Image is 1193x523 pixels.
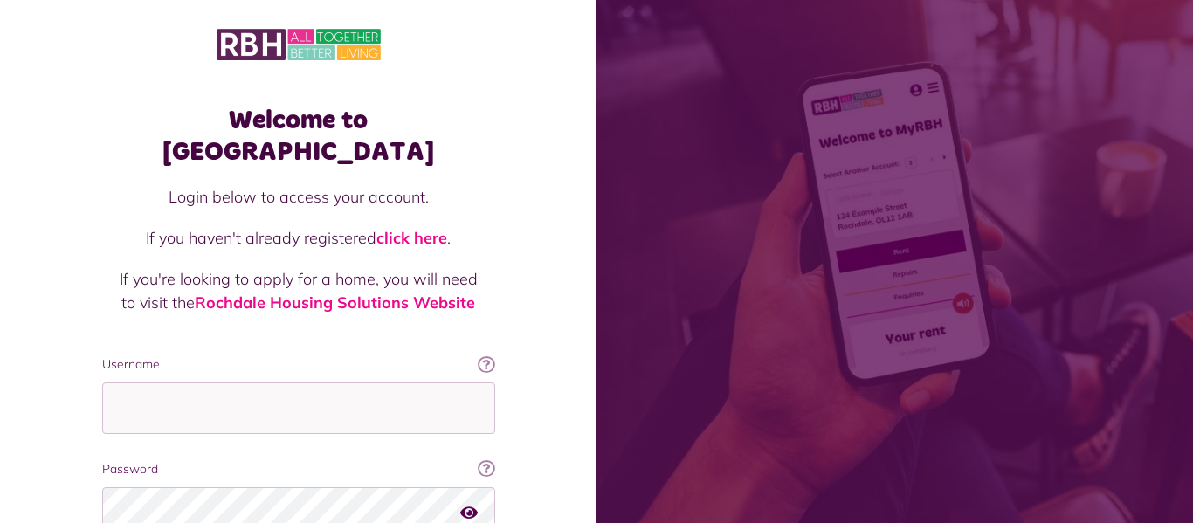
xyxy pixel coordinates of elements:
[217,26,381,63] img: MyRBH
[120,185,478,209] p: Login below to access your account.
[120,226,478,250] p: If you haven't already registered .
[102,460,495,478] label: Password
[120,267,478,314] p: If you're looking to apply for a home, you will need to visit the
[102,105,495,168] h1: Welcome to [GEOGRAPHIC_DATA]
[102,355,495,374] label: Username
[376,228,447,248] a: click here
[195,292,475,313] a: Rochdale Housing Solutions Website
